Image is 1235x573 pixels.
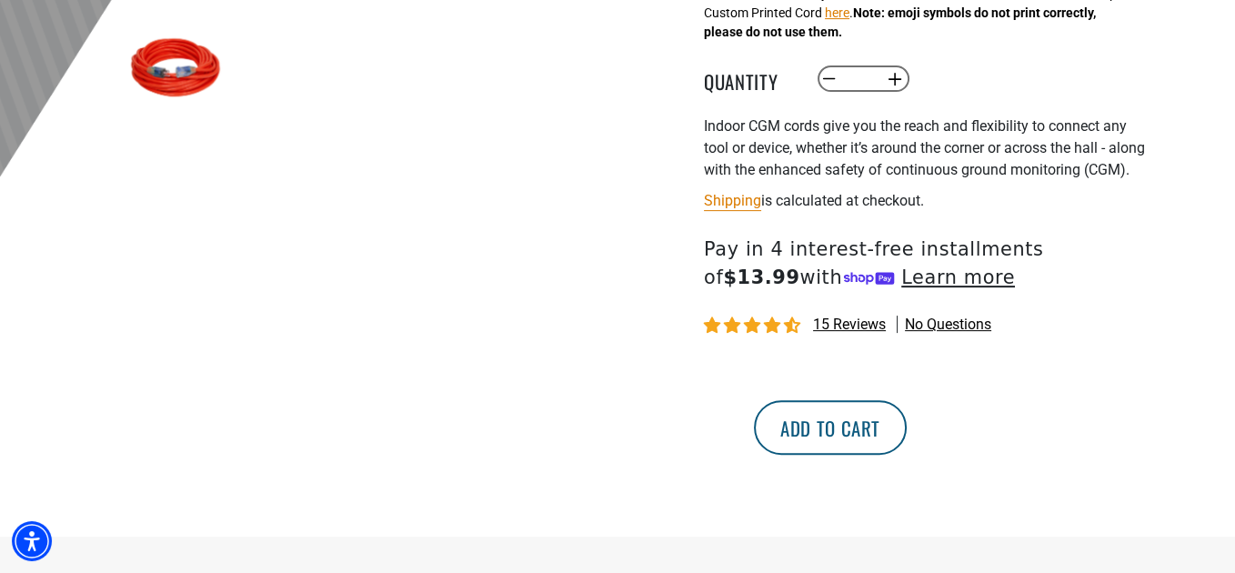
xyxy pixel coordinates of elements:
[12,521,52,561] div: Accessibility Menu
[704,117,1145,178] span: Indoor CGM cords give you the reach and flexibility to connect any tool or device, whether it’s a...
[704,317,804,335] span: 4.40 stars
[704,67,795,91] label: Quantity
[704,192,761,209] a: Shipping
[754,400,907,455] button: Add to cart
[905,315,991,335] span: No questions
[704,188,1150,213] div: is calculated at checkout.
[704,5,1096,39] strong: Note: emoji symbols do not print correctly, please do not use them.
[813,316,886,333] span: 15 reviews
[825,4,849,23] button: here
[126,16,231,122] img: red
